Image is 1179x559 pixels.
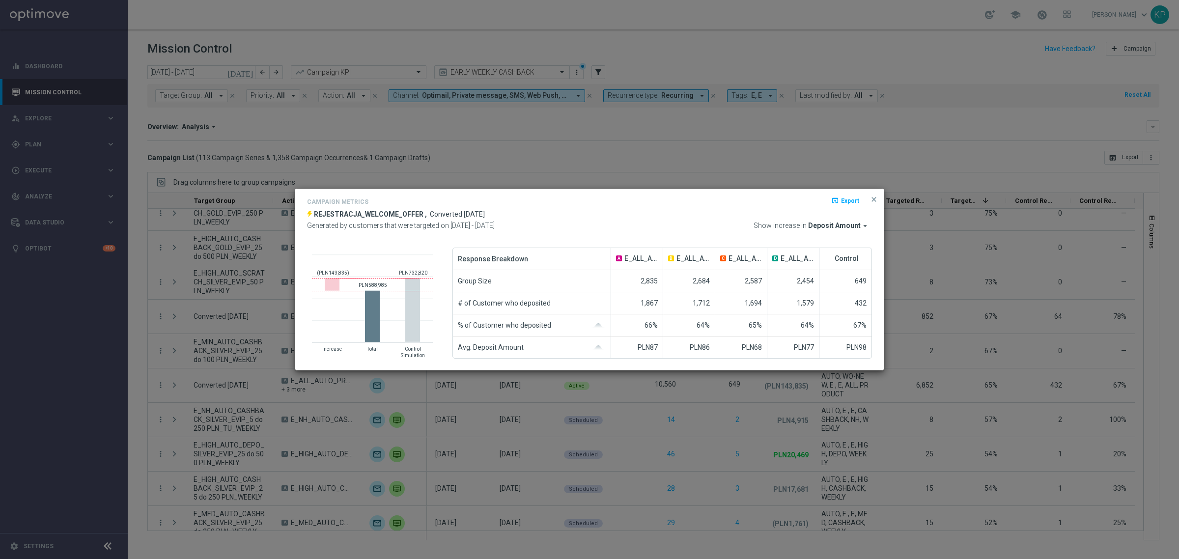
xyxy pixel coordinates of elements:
[720,255,726,261] span: C
[591,323,606,328] img: gaussianGrey.svg
[458,336,524,358] span: Avg. Deposit Amount
[307,198,368,205] h4: Campaign Metrics
[745,277,762,285] span: 2,587
[668,255,674,261] span: B
[772,255,778,261] span: D
[841,197,859,204] span: Export
[450,222,495,229] span: [DATE] - [DATE]
[638,343,658,351] span: PLN87
[307,222,449,229] span: Generated by customers that were targeted on
[830,195,860,206] button: open_in_browser Export
[808,222,861,230] span: Deposit Amount
[314,210,423,218] span: REJESTRACJA_WELCOME_OFFER
[745,299,762,307] span: 1,694
[458,292,551,314] span: # of Customer who deposited
[808,222,872,230] button: Deposit Amount arrow_drop_down
[366,346,378,352] text: Total
[729,254,762,263] span: E_ALL_AUTO_PRODUCT_WO WELCOME MAIL CONVERTED [DATE] DEPOBONUS BARDZIEJ C_DAILY
[693,277,710,285] span: 2,684
[861,222,870,230] i: arrow_drop_down
[853,321,867,329] span: 67%
[425,210,427,218] span: ,
[458,248,528,270] span: Response Breakdown
[846,343,867,351] span: PLN98
[855,299,867,307] span: 432
[430,210,485,218] span: Converted [DATE]
[624,254,658,263] span: E_ALL_AUTO_PRODUCT_WO WELCOME MAIL CONVERTED TODAY DEPOBONUS BARDZIEJ A_DAILY
[754,222,807,230] span: Show increase in
[401,346,425,358] text: Control Simulation
[749,321,762,329] span: 65%
[458,270,492,292] span: Group Size
[359,282,387,288] text: PLN588,985
[797,277,814,285] span: 2,454
[591,345,606,350] img: gaussianGrey.svg
[399,270,427,276] text: PLN732,820
[781,254,814,263] span: E_ALL_AUTO_PRODUCT_WO WELCOME MAIL CONVERTED [DATE] KUPON BARDZEJ D_DAILY
[690,343,710,351] span: PLN86
[641,299,658,307] span: 1,867
[616,255,622,261] span: A
[641,277,658,285] span: 2,835
[676,254,710,263] span: E_ALL_AUTO_PRODUCT_WO WELCOME MAIL CONVERTED [DATE] DEPOBONUS BARDZIEJ B_DAILY
[831,196,839,204] i: open_in_browser
[317,270,349,276] text: (PLN143,835)
[322,346,342,352] text: Increase
[870,196,878,203] span: close
[742,343,762,351] span: PLN68
[797,299,814,307] span: 1,579
[794,343,814,351] span: PLN77
[697,321,710,329] span: 64%
[645,321,658,329] span: 66%
[693,299,710,307] span: 1,712
[801,321,814,329] span: 64%
[458,314,551,336] span: % of Customer who deposited
[855,277,867,285] span: 649
[835,254,859,263] span: Control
